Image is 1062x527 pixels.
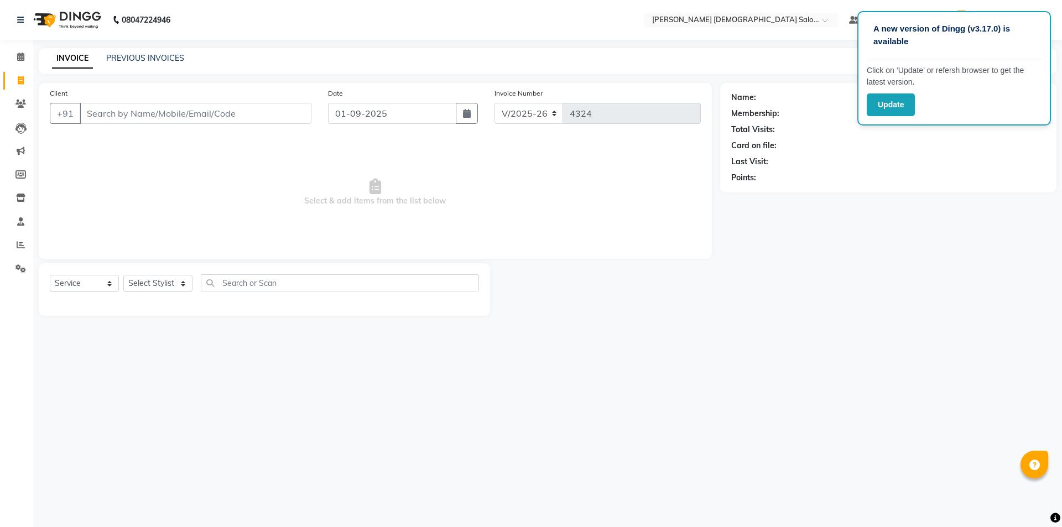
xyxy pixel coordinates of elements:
[731,140,777,152] div: Card on file:
[731,156,768,168] div: Last Visit:
[80,103,311,124] input: Search by Name/Mobile/Email/Code
[50,103,81,124] button: +91
[50,137,701,248] span: Select & add items from the list below
[1016,483,1051,516] iframe: chat widget
[731,172,756,184] div: Points:
[867,65,1042,88] p: Click on ‘Update’ or refersh browser to get the latest version.
[873,23,1035,48] p: A new version of Dingg (v3.17.0) is available
[50,88,67,98] label: Client
[201,274,479,291] input: Search or Scan
[494,88,543,98] label: Invoice Number
[952,10,971,29] img: SAJJAN KAGADIYA
[867,93,915,116] button: Update
[52,49,93,69] a: INVOICE
[731,92,756,103] div: Name:
[328,88,343,98] label: Date
[122,4,170,35] b: 08047224946
[731,124,775,135] div: Total Visits:
[28,4,104,35] img: logo
[731,108,779,119] div: Membership:
[106,53,184,63] a: PREVIOUS INVOICES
